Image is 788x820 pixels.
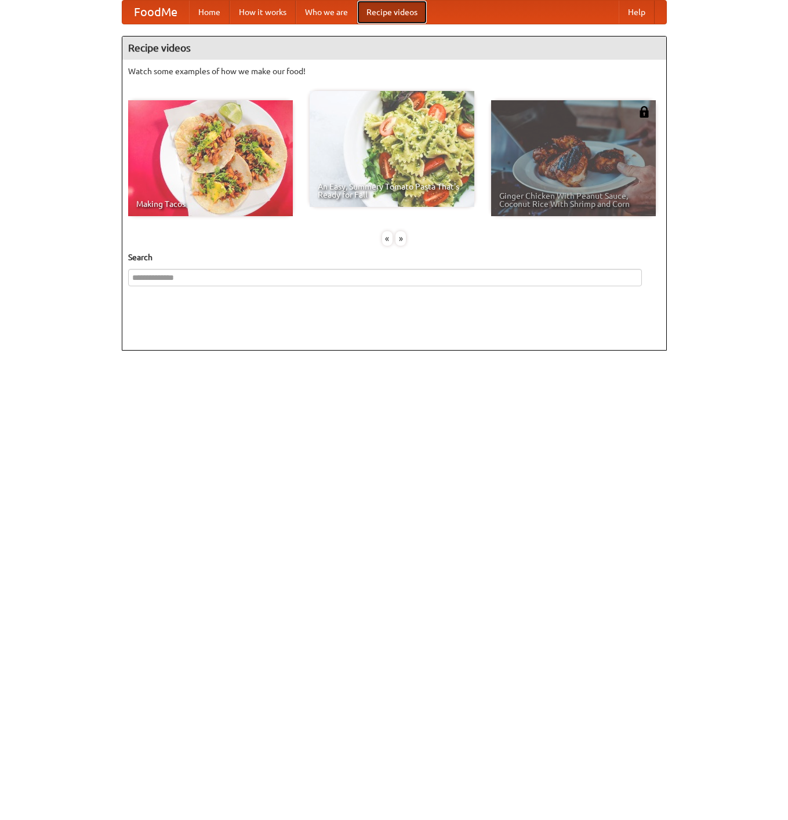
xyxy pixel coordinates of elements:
a: Recipe videos [357,1,427,24]
h4: Recipe videos [122,37,666,60]
a: An Easy, Summery Tomato Pasta That's Ready for Fall [310,91,474,207]
span: Making Tacos [136,200,285,208]
p: Watch some examples of how we make our food! [128,65,660,77]
div: » [395,231,406,246]
a: Home [189,1,230,24]
img: 483408.png [638,106,650,118]
a: FoodMe [122,1,189,24]
a: How it works [230,1,296,24]
a: Help [619,1,655,24]
a: Making Tacos [128,100,293,216]
h5: Search [128,252,660,263]
a: Who we are [296,1,357,24]
div: « [382,231,393,246]
span: An Easy, Summery Tomato Pasta That's Ready for Fall [318,183,466,199]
